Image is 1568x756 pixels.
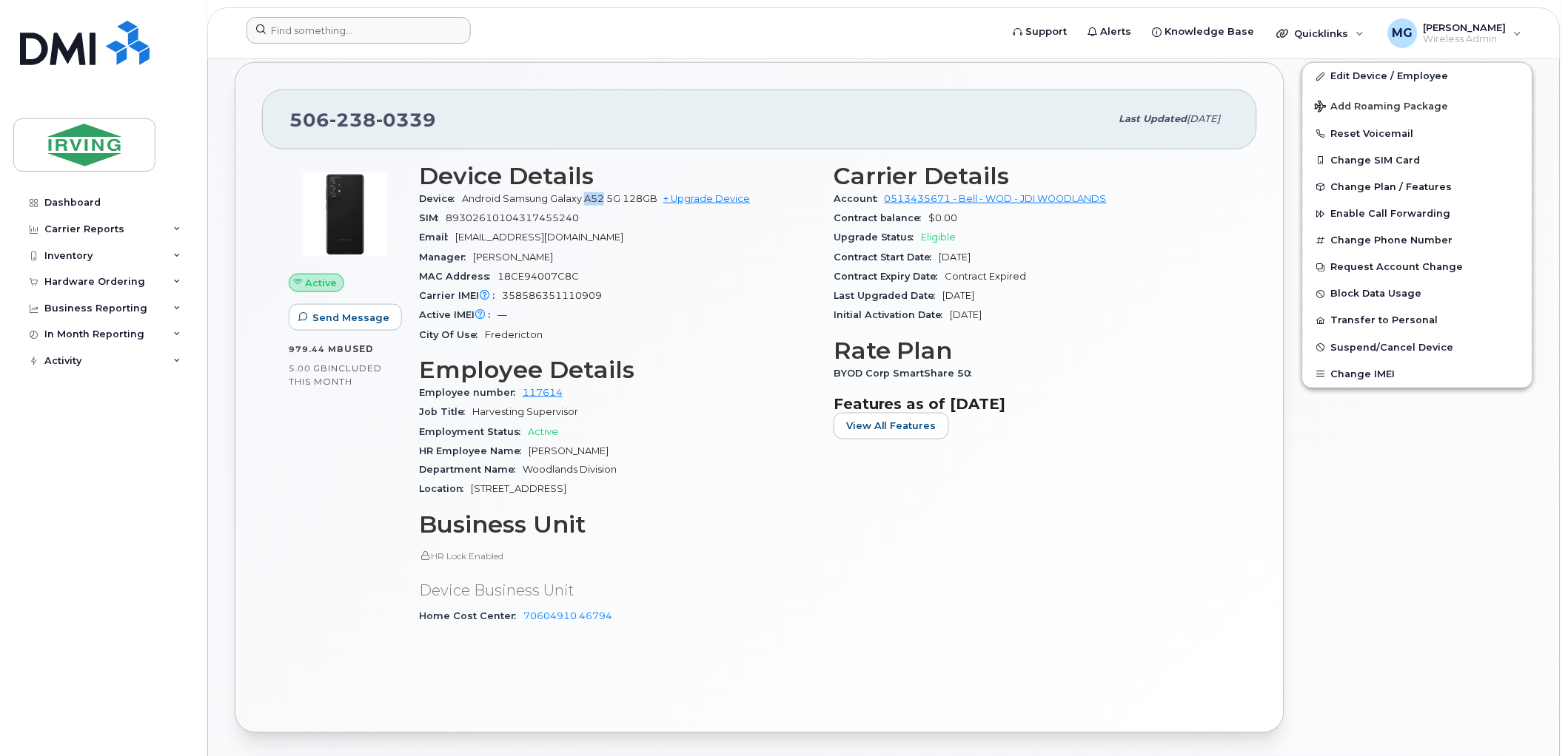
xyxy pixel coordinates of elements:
span: 5.00 GB [289,363,328,374]
div: Quicklinks [1267,18,1375,48]
span: Contract Expired [945,271,1027,282]
span: Last Upgraded Date [834,290,943,301]
span: [STREET_ADDRESS] [471,484,566,495]
span: 506 [289,109,436,131]
a: + Upgrade Device [663,193,750,204]
span: Eligible [922,232,956,243]
a: Knowledge Base [1142,17,1265,47]
span: [EMAIL_ADDRESS][DOMAIN_NAME] [455,232,623,243]
span: View All Features [846,419,937,433]
span: $0.00 [929,212,958,223]
span: 89302610104317455240 [446,212,579,223]
span: Fredericton [485,329,543,340]
span: 979.44 MB [289,344,344,354]
a: Alerts [1078,17,1142,47]
span: Contract balance [834,212,929,223]
span: SIM [419,212,446,223]
span: 18CE94007C8C [497,271,579,282]
span: Email [419,232,455,243]
span: Enable Call Forwarding [1331,209,1451,220]
span: Android Samsung Galaxy A52 5G 128GB [462,193,657,204]
span: [PERSON_NAME] [529,445,609,456]
span: Account [834,193,885,204]
span: HR Employee Name [419,445,529,456]
span: City Of Use [419,329,485,340]
button: Block Data Usage [1303,280,1532,307]
span: [DATE] [951,309,982,320]
span: Contract Expiry Date [834,271,945,282]
input: Find something... [247,17,471,44]
span: Active IMEI [419,309,497,320]
span: Manager [419,252,473,263]
span: [PERSON_NAME] [473,252,553,263]
span: 238 [329,109,376,131]
a: 117614 [523,387,563,398]
span: Employment Status [419,426,528,437]
a: 70604910.46794 [523,611,612,622]
button: Change Plan / Features [1303,174,1532,200]
span: [DATE] [943,290,975,301]
span: Support [1026,24,1068,39]
a: 0513435671 - Bell - WOD - JDI WOODLANDS [885,193,1107,204]
button: Add Roaming Package [1303,90,1532,121]
span: used [344,343,374,354]
h3: Rate Plan [834,337,1230,364]
img: image20231002-3703462-2e78ka.jpeg [301,170,389,259]
span: 358586351110909 [502,290,602,301]
h3: Business Unit [419,512,816,539]
span: included this month [289,362,382,387]
span: BYOD Corp SmartShare 50 [834,368,979,379]
h3: Carrier Details [834,163,1230,189]
button: View All Features [834,413,949,439]
span: Active [306,276,338,290]
button: Enable Call Forwarding [1303,200,1532,227]
span: — [497,309,507,320]
span: Active [528,426,558,437]
a: Edit Device / Employee [1303,63,1532,90]
span: Quicklinks [1295,27,1349,39]
p: HR Lock Enabled [419,550,816,563]
button: Transfer to Personal [1303,307,1532,334]
span: [DATE] [939,252,971,263]
span: Last updated [1119,113,1187,124]
a: Support [1003,17,1078,47]
span: Contract Start Date [834,252,939,263]
span: Carrier IMEI [419,290,502,301]
span: MAC Address [419,271,497,282]
span: Location [419,484,471,495]
span: 0339 [376,109,436,131]
span: Wireless Admin [1424,33,1507,45]
span: Employee number [419,387,523,398]
span: Device [419,193,462,204]
span: Home Cost Center [419,611,523,622]
span: MG [1393,24,1413,42]
span: [DATE] [1187,113,1221,124]
span: Send Message [312,311,389,325]
span: Suspend/Cancel Device [1331,342,1454,353]
button: Change IMEI [1303,361,1532,388]
span: Alerts [1101,24,1132,39]
span: Harvesting Supervisor [472,406,578,417]
span: Change Plan / Features [1331,181,1453,192]
span: Woodlands Division [523,465,617,476]
div: Michelle Gonsalvez [1378,18,1532,48]
button: Change SIM Card [1303,147,1532,174]
button: Send Message [289,304,402,331]
span: Department Name [419,465,523,476]
span: Upgrade Status [834,232,922,243]
span: [PERSON_NAME] [1424,21,1507,33]
h3: Device Details [419,163,816,189]
h3: Employee Details [419,357,816,383]
p: Device Business Unit [419,581,816,602]
span: Initial Activation Date [834,309,951,320]
button: Change Phone Number [1303,227,1532,254]
button: Request Account Change [1303,254,1532,280]
button: Reset Voicemail [1303,121,1532,147]
span: Add Roaming Package [1315,101,1449,115]
h3: Features as of [DATE] [834,395,1230,413]
span: Job Title [419,406,472,417]
span: Knowledge Base [1165,24,1255,39]
button: Suspend/Cancel Device [1303,334,1532,361]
